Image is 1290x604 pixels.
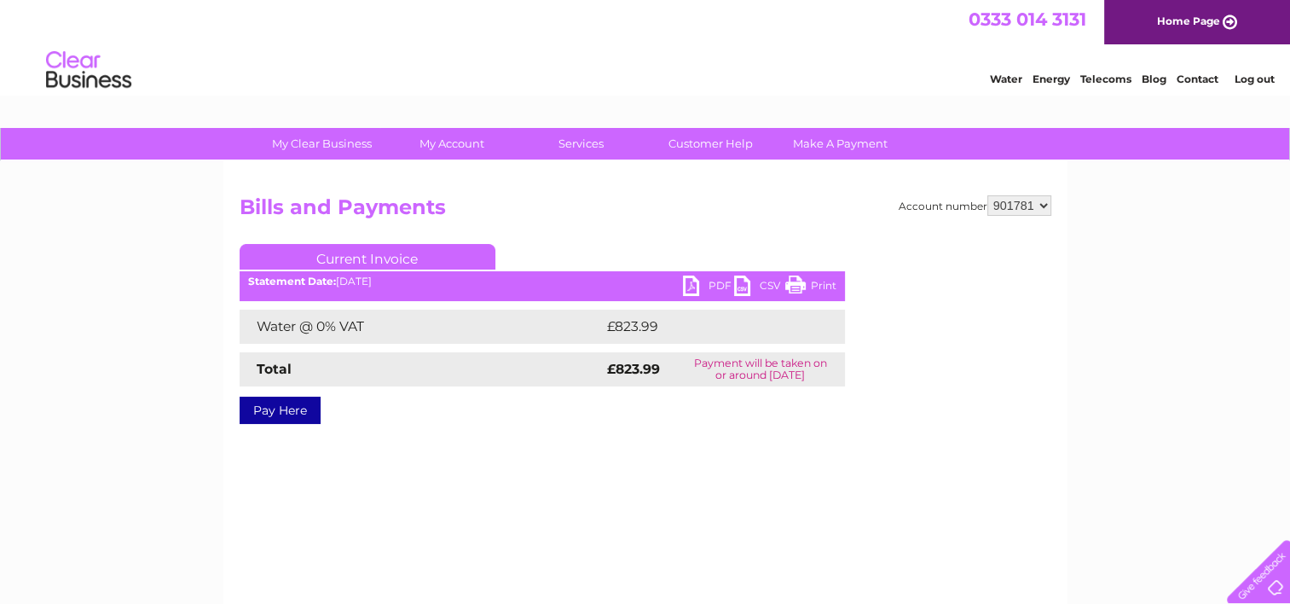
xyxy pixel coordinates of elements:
[1033,73,1070,85] a: Energy
[770,128,911,160] a: Make A Payment
[240,397,321,424] a: Pay Here
[785,276,836,300] a: Print
[640,128,781,160] a: Customer Help
[381,128,522,160] a: My Account
[899,195,1051,216] div: Account number
[252,128,392,160] a: My Clear Business
[1142,73,1166,85] a: Blog
[1177,73,1218,85] a: Contact
[603,310,815,344] td: £823.99
[969,9,1086,30] a: 0333 014 3131
[240,195,1051,228] h2: Bills and Payments
[990,73,1022,85] a: Water
[1080,73,1131,85] a: Telecoms
[511,128,651,160] a: Services
[248,275,336,287] b: Statement Date:
[607,361,660,377] strong: £823.99
[243,9,1049,83] div: Clear Business is a trading name of Verastar Limited (registered in [GEOGRAPHIC_DATA] No. 3667643...
[675,352,844,386] td: Payment will be taken on or around [DATE]
[240,276,845,287] div: [DATE]
[1234,73,1274,85] a: Log out
[734,276,785,300] a: CSV
[683,276,734,300] a: PDF
[240,310,603,344] td: Water @ 0% VAT
[45,44,132,96] img: logo.png
[240,244,495,270] a: Current Invoice
[257,361,292,377] strong: Total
